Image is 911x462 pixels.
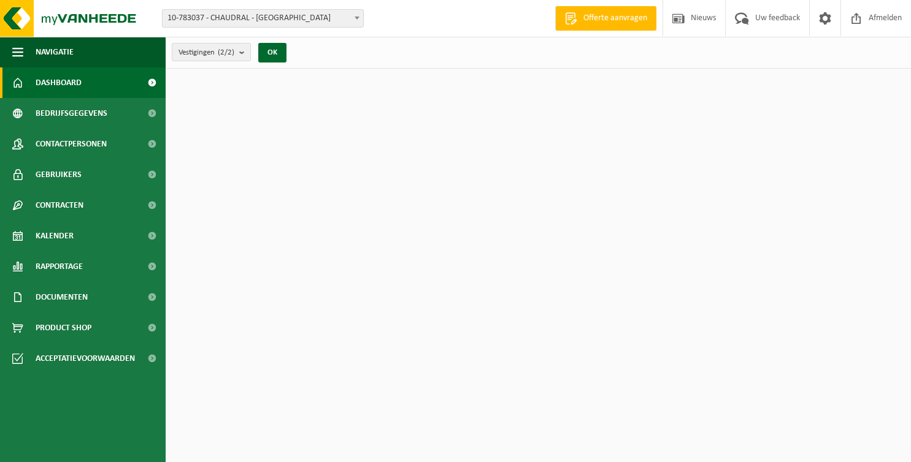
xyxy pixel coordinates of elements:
[36,159,82,190] span: Gebruikers
[258,43,286,62] button: OK
[162,9,364,28] span: 10-783037 - CHAUDRAL - GENT
[36,129,107,159] span: Contactpersonen
[36,251,83,282] span: Rapportage
[580,12,650,25] span: Offerte aanvragen
[36,190,83,221] span: Contracten
[36,343,135,374] span: Acceptatievoorwaarden
[218,48,234,56] count: (2/2)
[36,98,107,129] span: Bedrijfsgegevens
[555,6,656,31] a: Offerte aanvragen
[36,282,88,312] span: Documenten
[36,312,91,343] span: Product Shop
[36,37,74,67] span: Navigatie
[163,10,363,27] span: 10-783037 - CHAUDRAL - GENT
[179,44,234,62] span: Vestigingen
[36,221,74,251] span: Kalender
[6,435,205,462] iframe: chat widget
[36,67,82,98] span: Dashboard
[172,43,251,61] button: Vestigingen(2/2)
